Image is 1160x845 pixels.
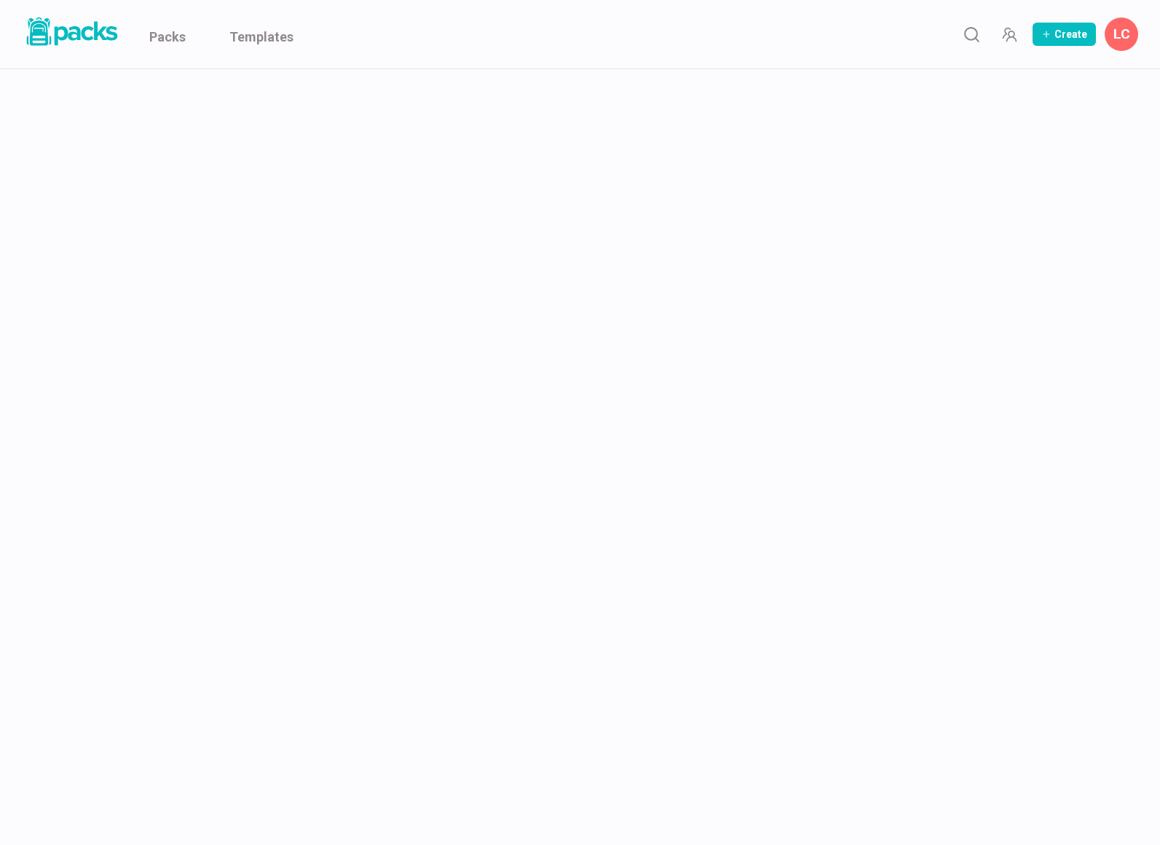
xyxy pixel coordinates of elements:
button: Create Pack [1033,23,1096,46]
img: Packs logo [22,15,120,49]
button: Search [957,20,986,49]
button: Manage Team Invites [995,20,1024,49]
button: Laura Carter [1105,17,1138,51]
a: Packs logo [22,15,120,54]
